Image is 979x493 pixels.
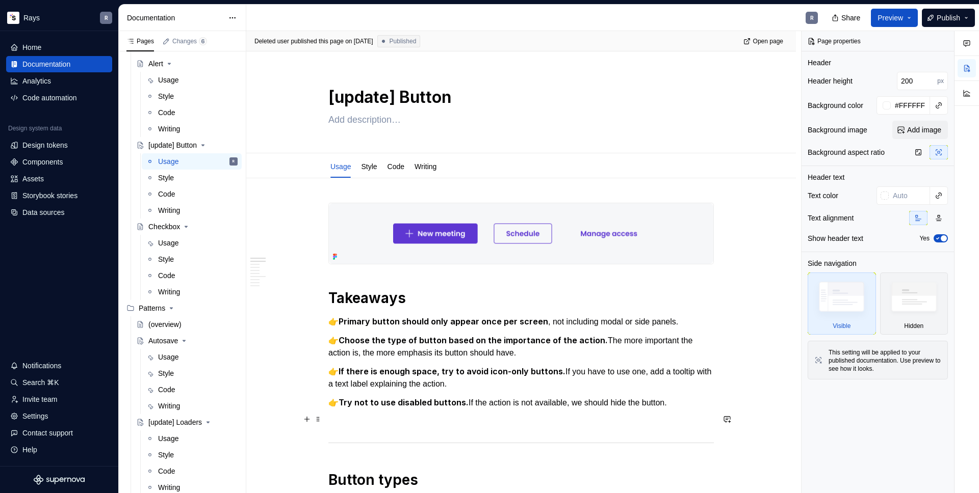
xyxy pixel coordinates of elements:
[891,96,930,115] input: Auto
[6,39,112,56] a: Home
[148,417,202,427] div: [update] Loaders
[892,121,948,139] button: Add image
[142,381,242,398] a: Code
[291,37,373,45] div: published this page on [DATE]
[158,205,180,215] div: Writing
[361,162,377,171] a: Style
[6,137,112,153] a: Design tokens
[833,322,851,330] div: Visible
[410,155,441,177] div: Writing
[328,334,714,359] p: 👉 The more important the action is, the more emphasis its button should have.
[388,162,404,171] a: Code
[6,171,112,187] a: Assets
[6,90,112,106] a: Code automation
[6,442,112,458] button: Help
[148,336,178,346] div: Autosave
[158,287,180,297] div: Writing
[142,365,242,381] a: Style
[6,358,112,374] button: Notifications
[810,14,814,22] div: R
[158,466,175,476] div: Code
[22,207,64,217] div: Data sources
[158,433,178,444] div: Usage
[753,37,783,45] span: Open page
[142,251,242,267] a: Style
[158,91,174,101] div: Style
[22,140,68,150] div: Design tokens
[6,204,112,221] a: Data sources
[142,170,242,186] a: Style
[6,374,112,391] button: Search ⌘K
[880,272,948,335] div: Hidden
[132,316,242,333] a: (overview)
[22,190,78,201] div: Storybook stories
[7,12,19,24] img: 6d3517f2-c9be-42ef-a17d-43333b4a1852.png
[142,447,242,463] a: Style
[142,463,242,479] a: Code
[339,366,565,376] strong: If there is enough space, try to avoid icon-only buttons.
[132,414,242,430] a: [update] Loaders
[6,154,112,170] a: Components
[142,153,242,170] a: UsageR
[142,430,242,447] a: Usage
[871,9,918,27] button: Preview
[329,203,713,264] img: a67e6517-943c-4727-b986-876f323ec77d.png
[808,190,838,201] div: Text color
[827,9,867,27] button: Share
[8,124,62,132] div: Design system data
[740,34,788,48] a: Open page
[132,218,242,235] a: Checkbox
[158,189,175,199] div: Code
[142,88,242,104] a: Style
[2,7,116,29] button: RaysR
[897,72,937,90] input: Auto
[148,140,197,150] div: [update] Button
[34,475,85,485] svg: Supernova Logo
[328,289,714,307] h1: Takeaways
[328,315,714,328] p: 👉 , not including modal or side panels.
[808,272,876,335] div: Visible
[339,397,469,407] strong: Try not to use disabled buttons.
[142,349,242,365] a: Usage
[158,368,174,378] div: Style
[142,186,242,202] a: Code
[132,56,242,72] a: Alert
[808,76,853,86] div: Header height
[808,213,854,223] div: Text alignment
[158,124,180,134] div: Writing
[22,157,63,167] div: Components
[330,162,351,171] a: Usage
[142,104,242,121] a: Code
[148,319,182,330] div: (overview)
[132,333,242,349] a: Autosave
[158,238,178,248] div: Usage
[158,107,175,118] div: Code
[158,270,175,281] div: Code
[158,482,180,492] div: Writing
[127,13,223,23] div: Documentation
[808,58,831,68] div: Header
[339,316,548,326] strong: Primary button should only appear once per screen
[254,37,289,45] span: Deleted user
[6,187,112,204] a: Storybook stories
[22,428,73,438] div: Contact support
[339,335,608,345] strong: Choose the type of button based on the importance of the action.
[328,471,714,489] h1: Button types
[22,411,48,421] div: Settings
[142,267,242,284] a: Code
[22,445,37,455] div: Help
[829,348,941,373] div: This setting will be applied to your published documentation. Use preview to see how it looks.
[22,377,59,388] div: Search ⌘K
[158,173,174,183] div: Style
[172,37,207,45] div: Changes
[142,235,242,251] a: Usage
[158,254,174,264] div: Style
[158,75,178,85] div: Usage
[6,73,112,89] a: Analytics
[328,396,714,409] p: 👉 If the action is not available, we should hide the button.
[878,13,903,23] span: Preview
[158,156,178,167] div: Usage
[6,408,112,424] a: Settings
[808,258,857,268] div: Side navigation
[919,234,930,242] label: Yes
